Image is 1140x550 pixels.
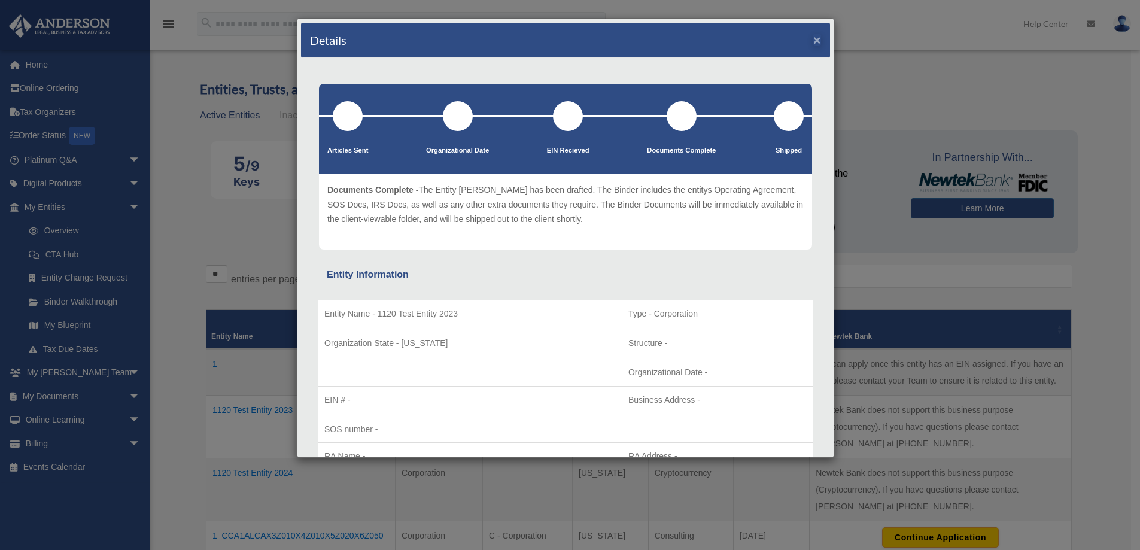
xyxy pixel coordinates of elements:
p: Type - Corporation [628,306,807,321]
p: EIN Recieved [547,145,589,157]
button: × [813,34,821,46]
p: RA Address - [628,449,807,464]
h4: Details [310,32,346,48]
p: Shipped [774,145,804,157]
p: SOS number - [324,422,616,437]
p: Articles Sent [327,145,368,157]
p: The Entity [PERSON_NAME] has been drafted. The Binder includes the entitys Operating Agreement, S... [327,183,804,227]
p: Entity Name - 1120 Test Entity 2023 [324,306,616,321]
p: Documents Complete [647,145,716,157]
p: Business Address - [628,393,807,408]
p: Organizational Date - [628,365,807,380]
span: Documents Complete - [327,185,418,195]
p: Organizational Date [426,145,489,157]
p: Organization State - [US_STATE] [324,336,616,351]
p: Structure - [628,336,807,351]
p: RA Name - [324,449,616,464]
p: EIN # - [324,393,616,408]
div: Entity Information [327,266,804,283]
